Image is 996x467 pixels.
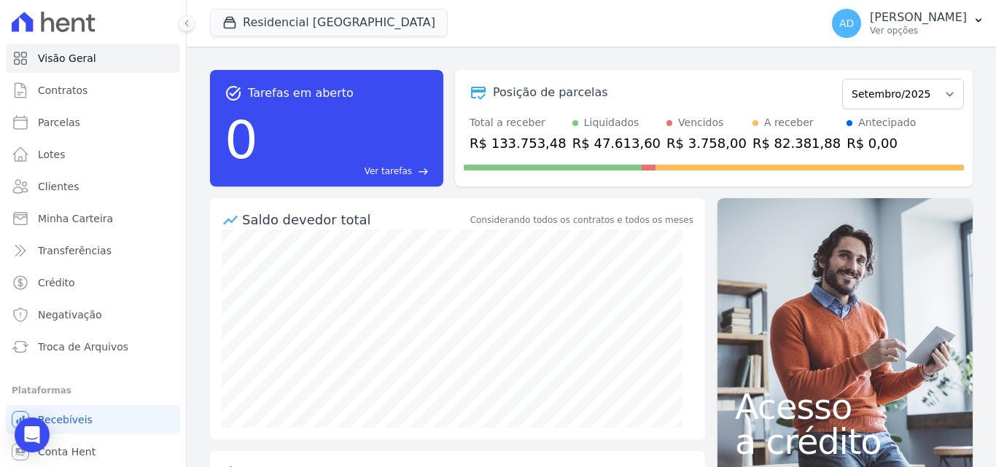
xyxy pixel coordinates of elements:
span: Conta Hent [38,444,96,459]
div: Antecipado [858,115,916,130]
span: task_alt [225,85,242,102]
div: Plataformas [12,382,174,399]
a: Clientes [6,172,180,201]
a: Minha Carteira [6,204,180,233]
button: Residencial [GEOGRAPHIC_DATA] [210,9,448,36]
div: R$ 47.613,60 [572,133,661,153]
div: R$ 3.758,00 [666,133,747,153]
div: R$ 133.753,48 [470,133,567,153]
a: Recebíveis [6,405,180,434]
span: Clientes [38,179,79,194]
div: A receber [764,115,814,130]
a: Visão Geral [6,44,180,73]
div: Saldo devedor total [242,210,467,229]
div: Considerando todos os contratos e todos os meses [470,213,693,227]
span: Negativação [38,307,102,322]
div: Posição de parcelas [493,84,608,101]
span: Tarefas em aberto [248,85,354,102]
div: Open Intercom Messenger [15,417,50,452]
span: Acesso [735,389,955,424]
p: [PERSON_NAME] [870,10,967,25]
span: a crédito [735,424,955,459]
div: Total a receber [470,115,567,130]
a: Crédito [6,268,180,297]
a: Parcelas [6,108,180,137]
a: Contratos [6,76,180,105]
span: Contratos [38,83,87,98]
a: Troca de Arquivos [6,332,180,361]
div: Vencidos [678,115,723,130]
a: Ver tarefas east [264,165,429,178]
div: Liquidados [584,115,639,130]
span: Lotes [38,147,66,162]
p: Ver opções [870,25,967,36]
div: R$ 82.381,88 [752,133,841,153]
span: Troca de Arquivos [38,340,128,354]
span: Ver tarefas [365,165,412,178]
span: Minha Carteira [38,211,113,226]
span: Parcelas [38,115,80,130]
span: Transferências [38,243,112,258]
span: AD [839,18,854,28]
a: Negativação [6,300,180,329]
div: 0 [225,102,258,178]
a: Conta Hent [6,437,180,466]
a: Lotes [6,140,180,169]
span: Crédito [38,275,75,290]
span: east [418,166,429,177]
a: Transferências [6,236,180,265]
button: AD [PERSON_NAME] Ver opções [820,3,996,44]
span: Visão Geral [38,51,96,66]
span: Recebíveis [38,412,93,427]
div: R$ 0,00 [847,133,916,153]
